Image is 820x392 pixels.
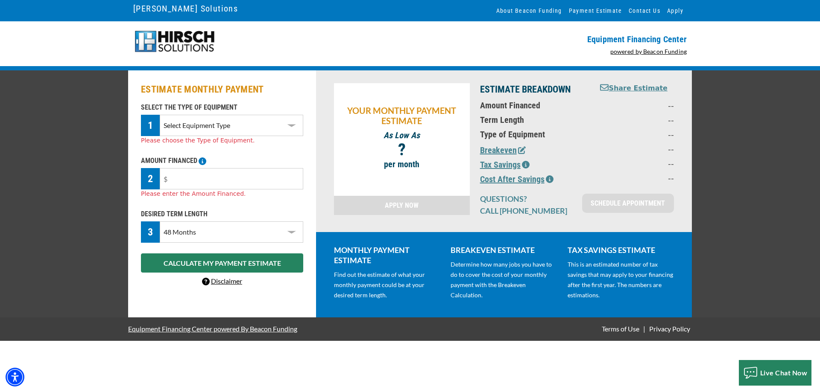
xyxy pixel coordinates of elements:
[739,360,812,386] button: Live Chat Now
[480,158,530,171] button: Tax Savings
[643,325,645,333] span: |
[599,158,674,168] p: --
[480,194,572,204] p: QUESTIONS?
[480,115,589,125] p: Term Length
[451,245,557,255] p: BREAKEVEN ESTIMATE
[338,130,466,140] p: As Low As
[334,270,440,300] p: Find out the estimate of what your monthly payment could be at your desired term length.
[128,318,297,339] a: Equipment Financing Center powered By Beacon Funding - open in a new tab
[338,105,466,126] p: YOUR MONTHLY PAYMENT ESTIMATE
[610,48,687,55] a: powered by Beacon Funding - open in a new tab
[334,245,440,265] p: MONTHLY PAYMENT ESTIMATE
[6,368,24,386] div: Accessibility Menu
[600,325,641,333] a: Terms of Use - open in a new tab
[133,30,216,53] img: logo
[141,136,303,145] div: Please choose the Type of Equipment.
[141,102,303,113] p: SELECT THE TYPE OF EQUIPMENT
[760,369,808,377] span: Live Chat Now
[141,115,160,136] div: 1
[568,245,674,255] p: TAX SAVINGS ESTIMATE
[133,1,238,16] a: [PERSON_NAME] Solutions
[141,253,303,273] button: CALCULATE MY PAYMENT ESTIMATE
[647,325,692,333] a: Privacy Policy - open in a new tab
[568,259,674,300] p: This is an estimated number of tax savings that may apply to your financing after the first year....
[141,156,303,166] p: AMOUNT FINANCED
[480,129,589,139] p: Type of Equipment
[480,206,572,216] p: CALL [PHONE_NUMBER]
[582,194,674,213] a: SCHEDULE APPOINTMENT
[338,145,466,155] p: ?
[599,100,674,110] p: --
[599,129,674,139] p: --
[141,168,160,189] div: 2
[415,34,687,44] p: Equipment Financing Center
[141,209,303,219] p: DESIRED TERM LENGTH
[141,221,160,243] div: 3
[141,83,303,96] h2: ESTIMATE MONTHLY PAYMENT
[338,159,466,169] p: per month
[600,83,668,94] button: Share Estimate
[202,277,242,285] a: Disclaimer
[334,196,470,215] a: APPLY NOW
[599,173,674,183] p: --
[451,259,557,300] p: Determine how many jobs you have to do to cover the cost of your monthly payment with the Breakev...
[160,168,303,189] input: $
[480,83,589,96] p: ESTIMATE BREAKDOWN
[480,100,589,110] p: Amount Financed
[480,144,526,157] button: Breakeven
[599,115,674,125] p: --
[141,189,303,198] div: Please enter the Amount Financed.
[599,144,674,154] p: --
[480,173,553,186] button: Cost After Savings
